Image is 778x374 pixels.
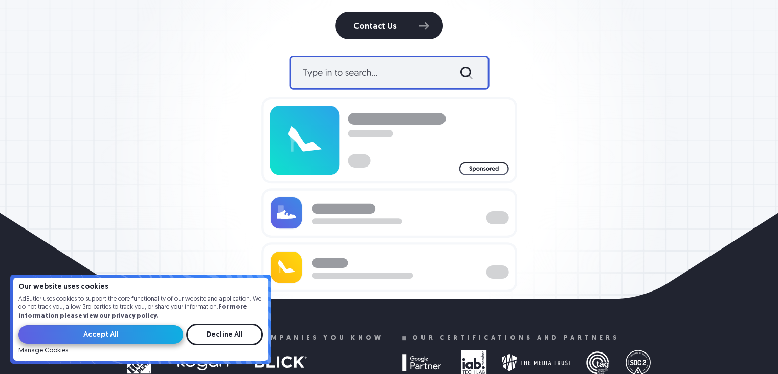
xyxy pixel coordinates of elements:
[335,12,443,39] a: Contact Us
[18,325,183,344] input: Accept All
[186,324,263,345] input: Decline All
[18,347,68,355] a: Manage Cookies
[18,324,263,355] form: Email Form
[18,295,263,321] p: AdButler uses cookies to support the core functionality of our website and application. We do not...
[18,284,263,291] h4: Our website uses cookies
[412,335,619,342] div: Our certifications and partners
